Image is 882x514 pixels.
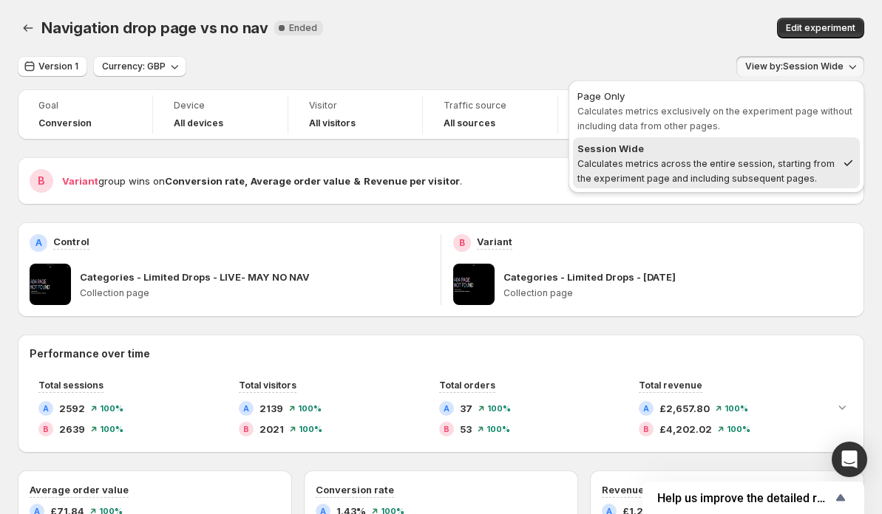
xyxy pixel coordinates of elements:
[316,482,394,497] h3: Conversion rate
[93,56,186,77] button: Currency: GBP
[165,175,245,187] strong: Conversion rate
[832,442,867,477] div: Open Intercom Messenger
[299,425,322,434] span: 100 %
[298,404,322,413] span: 100 %
[243,425,249,434] h2: B
[30,346,852,361] h2: Performance over time
[245,175,248,187] strong: ,
[59,401,85,416] span: 2592
[30,482,129,497] h3: Average order value
[309,100,402,112] span: Visitor
[459,237,465,249] h2: B
[444,404,450,413] h2: A
[639,380,702,391] span: Total revenue
[577,89,855,103] div: Page Only
[174,100,267,112] span: Device
[577,158,835,184] span: Calculates metrics across the entire session, starting from the experiment page and including sub...
[477,234,512,249] p: Variant
[289,22,317,34] span: Ended
[174,117,223,129] h4: All devices
[102,61,166,72] span: Currency: GBP
[577,141,836,156] div: Session Wide
[243,404,249,413] h2: A
[643,404,649,413] h2: A
[736,56,864,77] button: View by:Session Wide
[460,422,472,436] span: 53
[18,56,87,77] button: Version 1
[80,270,310,284] p: Categories - Limited Drops - LIVE- MAY NO NAV
[53,234,89,249] p: Control
[745,61,844,72] span: View by: Session Wide
[659,422,712,436] span: £4,202.02
[786,22,855,34] span: Edit experiment
[309,117,356,129] h4: All visitors
[643,425,649,434] h2: B
[444,98,537,131] a: Traffic sourceAll sources
[62,175,98,187] span: Variant
[18,18,38,38] button: Back
[100,404,123,413] span: 100 %
[602,482,696,497] h3: Revenue per visitor
[309,98,402,131] a: VisitorAll visitors
[364,175,460,187] strong: Revenue per visitor
[38,61,78,72] span: Version 1
[353,175,361,187] strong: &
[657,489,849,507] button: Show survey - Help us improve the detailed report for A/B campaigns
[453,264,495,305] img: Categories - Limited Drops - 11JUL25
[487,404,511,413] span: 100 %
[43,425,49,434] h2: B
[62,175,462,187] span: group wins on .
[59,422,85,436] span: 2639
[38,380,104,391] span: Total sessions
[80,287,429,299] p: Collection page
[577,106,852,131] span: Calculates metrics exclusively on the experiment page without including data from other pages.
[503,270,676,284] p: Categories - Limited Drops - [DATE]
[444,425,450,434] h2: B
[30,264,71,305] img: Categories - Limited Drops - LIVE- MAY NO NAV
[259,401,283,416] span: 2139
[35,237,42,249] h2: A
[725,404,748,413] span: 100 %
[460,401,472,416] span: 37
[659,401,710,416] span: £2,657.80
[444,100,537,112] span: Traffic source
[832,397,852,417] button: Expand chart
[174,98,267,131] a: DeviceAll devices
[251,175,350,187] strong: Average order value
[727,425,750,434] span: 100 %
[259,422,284,436] span: 2021
[486,425,510,434] span: 100 %
[100,425,123,434] span: 100 %
[43,404,49,413] h2: A
[503,287,852,299] p: Collection page
[38,98,132,131] a: GoalConversion
[444,117,495,129] h4: All sources
[777,18,864,38] button: Edit experiment
[439,380,495,391] span: Total orders
[239,380,296,391] span: Total visitors
[657,491,832,505] span: Help us improve the detailed report for A/B campaigns
[38,100,132,112] span: Goal
[38,174,45,188] h2: B
[38,117,92,129] span: Conversion
[41,19,268,37] span: Navigation drop page vs no nav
